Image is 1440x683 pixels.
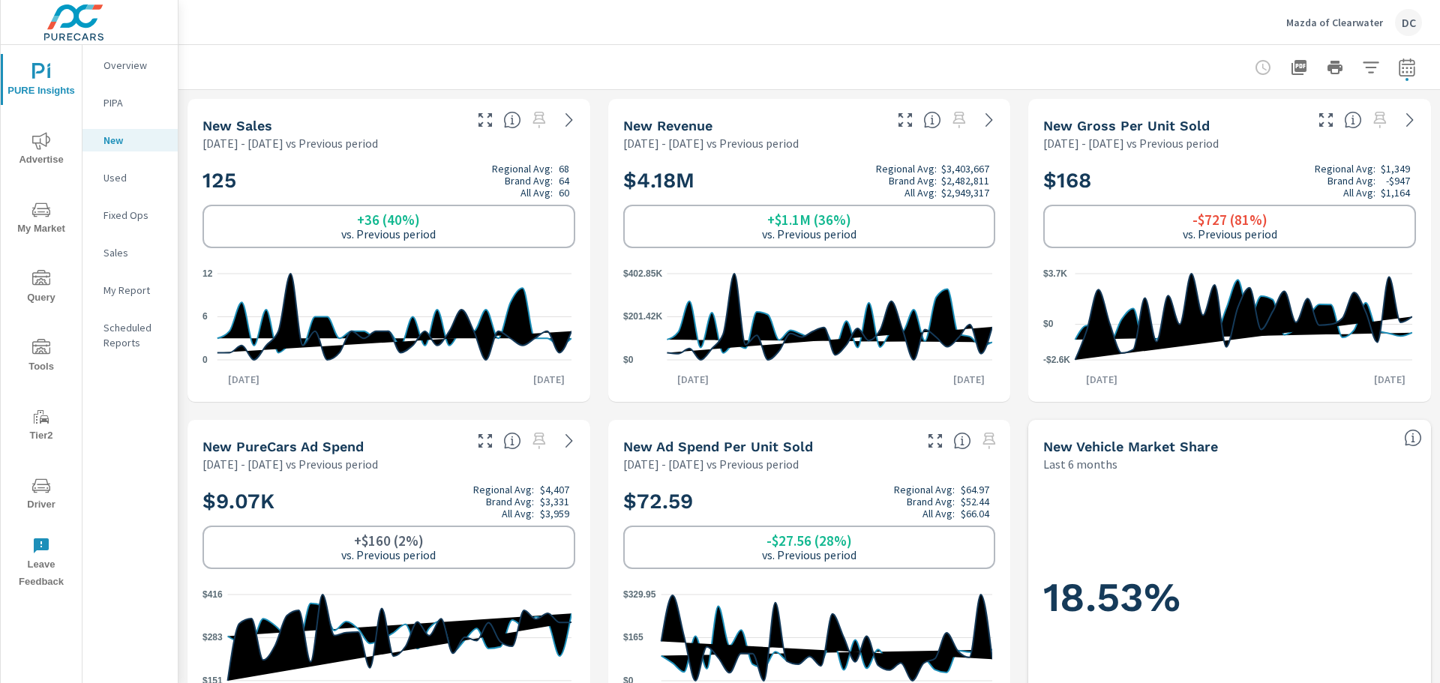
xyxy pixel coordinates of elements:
[354,533,424,548] h6: +$160 (2%)
[202,312,208,322] text: 6
[623,355,634,365] text: $0
[1392,52,1422,82] button: Select Date Range
[1043,439,1218,454] h5: New Vehicle Market Share
[1043,118,1210,133] h5: New Gross Per Unit Sold
[492,163,553,175] p: Regional Avg:
[977,429,1001,453] span: Select a preset date range to save this widget
[1381,187,1410,199] p: $1,164
[202,589,223,600] text: $416
[341,548,436,562] p: vs. Previous period
[505,175,553,187] p: Brand Avg:
[473,108,497,132] button: Make Fullscreen
[202,134,378,152] p: [DATE] - [DATE] vs Previous period
[527,108,551,132] span: Select a preset date range to save this widget
[103,170,166,185] p: Used
[1284,52,1314,82] button: "Export Report to PDF"
[559,175,569,187] p: 64
[1043,455,1117,473] p: Last 6 months
[1075,372,1128,387] p: [DATE]
[1356,52,1386,82] button: Apply Filters
[5,201,77,238] span: My Market
[1043,355,1070,365] text: -$2.6K
[5,270,77,307] span: Query
[5,132,77,169] span: Advertise
[1043,572,1416,623] h1: 18.53%
[357,212,420,227] h6: +36 (40%)
[623,134,799,152] p: [DATE] - [DATE] vs Previous period
[623,484,996,520] h2: $72.59
[961,508,989,520] p: $66.04
[503,432,521,450] span: Total cost of media for all PureCars channels for the selected dealership group over the selected...
[1344,111,1362,129] span: Average gross profit generated by the dealership for each vehicle sold over the selected date ran...
[1327,175,1375,187] p: Brand Avg:
[1286,16,1383,29] p: Mazda of Clearwater
[961,496,989,508] p: $52.44
[5,477,77,514] span: Driver
[5,537,77,591] span: Leave Feedback
[923,429,947,453] button: Make Fullscreen
[623,118,712,133] h5: New Revenue
[943,372,995,387] p: [DATE]
[503,111,521,129] span: Number of vehicles sold by the dealership over the selected date range. [Source: This data is sou...
[904,187,937,199] p: All Avg:
[623,312,662,322] text: $201.42K
[941,163,989,175] p: $3,403,667
[82,316,178,354] div: Scheduled Reports
[876,163,937,175] p: Regional Avg:
[82,204,178,226] div: Fixed Ops
[103,320,166,350] p: Scheduled Reports
[103,283,166,298] p: My Report
[762,548,856,562] p: vs. Previous period
[941,175,989,187] p: $2,482,811
[540,484,569,496] p: $4,407
[1043,134,1219,152] p: [DATE] - [DATE] vs Previous period
[923,111,941,129] span: Total sales revenue over the selected date range. [Source: This data is sourced from the dealer’s...
[767,212,851,227] h6: +$1.1M (36%)
[82,241,178,264] div: Sales
[540,496,569,508] p: $3,331
[1320,52,1350,82] button: Print Report
[893,108,917,132] button: Make Fullscreen
[473,429,497,453] button: Make Fullscreen
[1192,212,1267,227] h6: -$727 (81%)
[1404,429,1422,447] span: Dealer Sales within ZipCode / Total Market Sales. [Market = within dealer PMA (or 60 miles if no ...
[977,108,1001,132] a: See more details in report
[1043,268,1067,279] text: $3.7K
[1386,175,1410,187] p: -$947
[953,432,971,450] span: Average cost of advertising per each vehicle sold at the dealer over the selected date range. The...
[941,187,989,199] p: $2,949,317
[202,633,223,643] text: $283
[202,484,575,520] h2: $9.07K
[557,108,581,132] a: See more details in report
[103,133,166,148] p: New
[961,484,989,496] p: $64.97
[947,108,971,132] span: Select a preset date range to save this widget
[103,95,166,110] p: PIPA
[907,496,955,508] p: Brand Avg:
[766,533,852,548] h6: -$27.56 (28%)
[1343,187,1375,199] p: All Avg:
[1395,9,1422,36] div: DC
[623,163,996,199] h2: $4.18M
[623,633,643,643] text: $165
[559,163,569,175] p: 68
[202,268,213,279] text: 12
[1043,319,1054,330] text: $0
[5,408,77,445] span: Tier2
[202,163,575,199] h2: 125
[5,339,77,376] span: Tools
[1398,108,1422,132] a: See more details in report
[202,455,378,473] p: [DATE] - [DATE] vs Previous period
[623,439,813,454] h5: New Ad Spend Per Unit Sold
[202,439,364,454] h5: New PureCars Ad Spend
[1314,108,1338,132] button: Make Fullscreen
[341,227,436,241] p: vs. Previous period
[486,496,534,508] p: Brand Avg:
[103,245,166,260] p: Sales
[1315,163,1375,175] p: Regional Avg:
[1183,227,1277,241] p: vs. Previous period
[202,118,272,133] h5: New Sales
[1363,372,1416,387] p: [DATE]
[202,355,208,365] text: 0
[473,484,534,496] p: Regional Avg:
